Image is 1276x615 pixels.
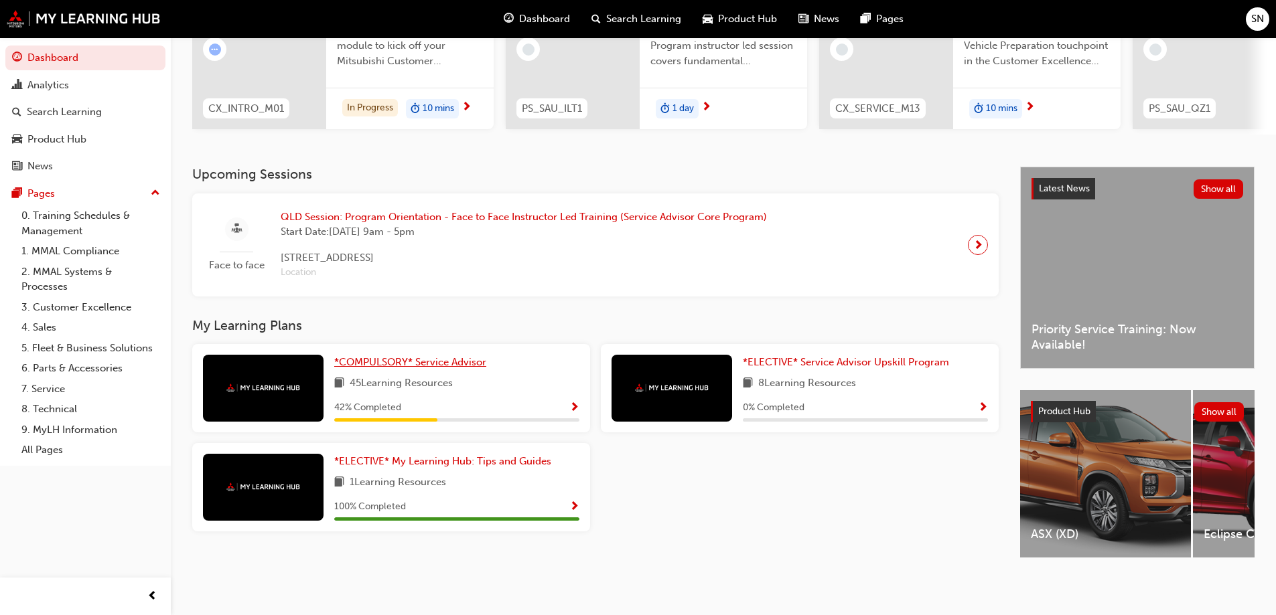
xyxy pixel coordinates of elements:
span: 0 % Completed [743,400,804,416]
span: guage-icon [12,52,22,64]
a: 4. Sales [16,317,165,338]
div: Search Learning [27,104,102,120]
a: 1. MMAL Compliance [16,241,165,262]
a: search-iconSearch Learning [581,5,692,33]
span: CX_INTRO_M01 [208,101,284,116]
a: 0. Training Schedules & Management [16,205,165,241]
span: 10 mins [986,101,1017,116]
span: Search Learning [606,11,681,27]
a: *ELECTIVE* My Learning Hub: Tips and Guides [334,454,557,469]
a: car-iconProduct Hub [692,5,788,33]
h3: My Learning Plans [192,318,999,333]
img: mmal [7,10,161,27]
a: 3. Customer Excellence [16,297,165,318]
a: Latest NewsShow all [1032,178,1243,199]
span: duration-icon [974,100,983,118]
span: car-icon [12,134,22,146]
a: *ELECTIVE* Service Advisor Upskill Program [743,355,954,370]
span: SN [1251,11,1264,27]
span: 42 % Completed [334,400,401,416]
span: Show Progress [569,402,579,414]
span: 8 Learning Resources [758,375,856,392]
a: 8. Technical [16,399,165,420]
div: Product Hub [27,132,86,147]
span: Pages [876,11,904,27]
a: 7. Service [16,379,165,400]
div: Analytics [27,78,69,93]
span: Start Date: [DATE] 9am - 5pm [281,224,767,240]
span: 1 Learning Resources [350,474,446,491]
span: 1 day [672,101,694,116]
div: News [27,159,53,174]
a: News [5,154,165,179]
a: news-iconNews [788,5,850,33]
button: DashboardAnalyticsSearch LearningProduct HubNews [5,43,165,181]
a: *COMPULSORY* Service Advisor [334,355,492,370]
a: pages-iconPages [850,5,914,33]
span: Product Hub [718,11,777,27]
span: next-icon [973,236,983,254]
button: Show all [1194,402,1245,422]
span: Priority Service Training: Now Available! [1032,322,1243,352]
a: 5. Fleet & Business Solutions [16,338,165,359]
span: next-icon [701,102,711,114]
button: Show Progress [978,400,988,416]
span: Location [281,265,767,280]
span: book-icon [334,375,344,392]
span: next-icon [462,102,472,114]
a: All Pages [16,440,165,460]
span: news-icon [798,11,808,27]
div: Pages [27,186,55,201]
span: CX_SERVICE_M13 [835,101,920,116]
span: *ELECTIVE* Service Advisor Upskill Program [743,356,949,368]
span: guage-icon [504,11,514,27]
span: 45 Learning Resources [350,375,453,392]
span: duration-icon [411,100,420,118]
a: Latest NewsShow allPriority Service Training: Now Available! [1020,167,1255,369]
a: 9. MyLH Information [16,420,165,440]
span: *COMPULSORY* Service Advisor [334,356,486,368]
span: news-icon [12,161,22,173]
a: Dashboard [5,46,165,70]
span: QLD Session: Program Orientation - Face to Face Instructor Led Training (Service Advisor Core Pro... [281,209,767,225]
a: 6. Parts & Accessories [16,358,165,379]
span: pages-icon [861,11,871,27]
span: sessionType_FACE_TO_FACE-icon [232,221,242,238]
span: [STREET_ADDRESS] [281,250,767,266]
span: 10 mins [423,101,454,116]
span: Show Progress [978,402,988,414]
a: 2. MMAL Systems & Processes [16,262,165,297]
span: search-icon [12,106,21,118]
span: learningRecordVerb_NONE-icon [1149,43,1161,56]
span: Develop your knowledge of the Vehicle Preparation touchpoint in the Customer Excellence (CX) Serv... [964,23,1110,69]
img: mmal [635,383,709,392]
span: This Service Advisor Upskill Program instructor led session covers fundamental management styles ... [650,23,796,69]
span: up-icon [151,185,160,202]
span: Dashboard [519,11,570,27]
span: pages-icon [12,188,22,200]
span: car-icon [703,11,713,27]
img: mmal [226,383,300,392]
span: Face to face [203,258,270,273]
span: next-icon [1025,102,1035,114]
span: search-icon [591,11,601,27]
button: Show Progress [569,499,579,515]
button: Show all [1194,179,1244,199]
button: Pages [5,181,165,206]
a: Analytics [5,73,165,98]
h3: Upcoming Sessions [192,167,999,182]
a: Face to faceQLD Session: Program Orientation - Face to Face Instructor Led Training (Service Advi... [203,204,988,286]
span: News [814,11,839,27]
span: 100 % Completed [334,499,406,515]
span: learningRecordVerb_NONE-icon [836,43,848,56]
span: *ELECTIVE* My Learning Hub: Tips and Guides [334,455,551,467]
a: Product Hub [5,127,165,152]
span: learningRecordVerb_NONE-icon [522,43,535,56]
span: Product Hub [1038,406,1090,417]
span: PS_SAU_QZ1 [1149,101,1210,116]
span: Latest News [1039,183,1090,194]
span: learningRecordVerb_ATTEMPT-icon [209,43,221,56]
span: book-icon [743,375,753,392]
button: SN [1246,7,1269,31]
